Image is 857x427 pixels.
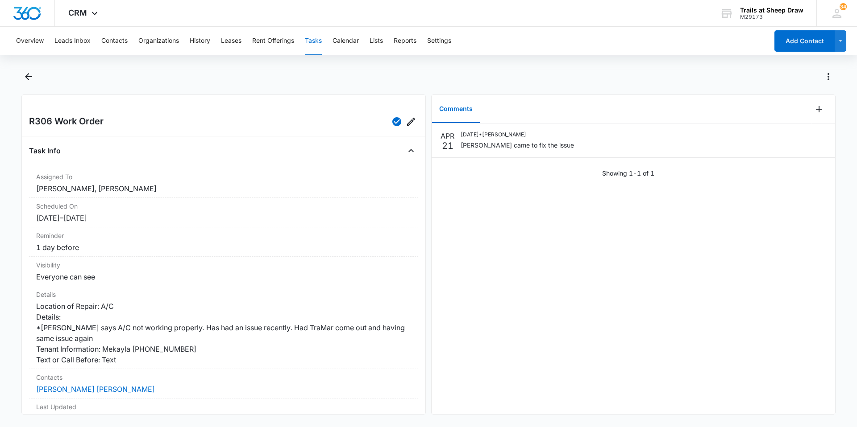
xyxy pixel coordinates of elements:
[36,260,411,270] dt: Visibility
[29,115,104,129] h2: R306 Work Order
[68,8,87,17] span: CRM
[36,385,155,394] a: [PERSON_NAME] [PERSON_NAME]
[190,27,210,55] button: History
[21,70,35,84] button: Back
[333,27,359,55] button: Calendar
[740,14,803,20] div: account id
[427,27,451,55] button: Settings
[441,131,454,141] p: APR
[36,402,411,411] dt: Last Updated
[221,27,241,55] button: Leases
[442,141,453,150] p: 21
[740,7,803,14] div: account name
[29,198,418,227] div: Scheduled On[DATE]–[DATE]
[36,183,411,194] dd: [PERSON_NAME], [PERSON_NAME]
[29,227,418,257] div: Reminder1 day before
[394,27,416,55] button: Reports
[840,3,847,10] span: 34
[16,27,44,55] button: Overview
[602,168,654,178] p: Showing 1-1 of 1
[404,115,418,129] button: Edit
[36,290,411,299] dt: Details
[29,257,418,286] div: VisibilityEveryone can see
[36,201,411,211] dt: Scheduled On
[252,27,294,55] button: Rent Offerings
[101,27,128,55] button: Contacts
[36,231,411,240] dt: Reminder
[36,213,411,223] dd: [DATE] – [DATE]
[812,102,826,116] button: Add Comment
[36,271,411,282] dd: Everyone can see
[29,369,418,398] div: Contacts[PERSON_NAME] [PERSON_NAME]
[36,373,411,382] dt: Contacts
[29,168,418,198] div: Assigned To[PERSON_NAME], [PERSON_NAME]
[29,145,61,156] h4: Task Info
[370,27,383,55] button: Lists
[138,27,179,55] button: Organizations
[54,27,91,55] button: Leads Inbox
[36,242,411,253] dd: 1 day before
[36,172,411,181] dt: Assigned To
[840,3,847,10] div: notifications count
[774,30,835,52] button: Add Contact
[461,140,574,150] p: [PERSON_NAME] came to fix the issue
[36,301,411,365] dd: Location of Repair: A/C Details: *[PERSON_NAME] says A/C not working properly. Has had an issue r...
[821,70,836,84] button: Actions
[36,413,411,424] dd: [DATE]
[461,131,574,139] p: [DATE] • [PERSON_NAME]
[29,286,418,369] div: DetailsLocation of Repair: A/C Details: *[PERSON_NAME] says A/C not working properly. Has had an ...
[305,27,322,55] button: Tasks
[404,144,418,158] button: Close
[432,95,480,123] button: Comments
